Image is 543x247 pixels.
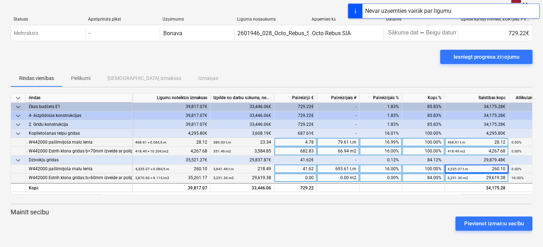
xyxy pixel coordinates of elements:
[213,167,234,171] small: 3,641.46 t.m
[317,93,360,102] div: Pašreizējais #
[317,129,360,138] div: -
[135,176,169,180] small: 3,870.60 × 9.11€ / m2
[312,17,380,22] div: Apņemies kā
[511,149,521,153] small: 0.00%
[448,165,505,173] div: 260.10
[445,183,509,192] div: 34,175.28
[448,140,465,144] small: 468.61 t.m
[274,173,317,182] div: 0.00
[448,167,468,171] small: 4,335.07 t.m
[402,93,445,102] div: Kopā %
[317,102,360,111] div: -
[71,75,90,82] p: Pielikumi
[317,165,360,173] div: 693.61 t.m
[274,156,317,165] div: 41.62€
[210,111,274,120] div: 33,446.06€
[89,30,90,37] div: -
[317,147,360,156] div: 66.94 m2
[135,147,207,156] div: 4,267.68
[312,30,351,37] div: Octo Rebus SIA
[135,165,207,173] div: 260.10
[402,129,445,138] div: 100.00%
[360,93,402,102] div: Pašreizējais %
[237,17,306,22] div: Līguma nosaukums
[210,120,274,129] div: 33,446.06€
[317,173,360,182] div: 0.00 m2
[29,156,129,165] div: Dzīvokļu grīdas
[14,94,22,102] span: keyboard_arrow_down
[448,173,505,182] div: 29,619.38
[360,129,402,138] div: 16.01%
[26,93,132,102] div: rindas
[317,120,360,129] div: -
[135,140,166,144] small: 468.61 × 0.06€ / t.m
[237,30,445,37] div: 2601946_028_Octo_Rebus_SIA_20250613_Ligums_Estrik_2025-2_VG24_1karta.pdf
[274,120,317,129] div: 729.22€
[360,102,402,111] div: 1.83%
[213,147,271,156] div: 3,584.85
[454,52,519,61] div: Iesniegt progresa ziņojumu
[132,102,210,111] div: 39,817.07€
[365,7,451,15] div: Nevar uzņemties vairāk par līgumu
[317,156,360,165] div: -
[386,17,455,22] div: Datums
[440,50,532,64] button: Iesniegt progresa ziņojumu
[448,176,468,180] small: 3,251.30 m2
[402,102,445,111] div: 85.83%
[360,165,402,173] div: 16.00%
[402,120,445,129] div: 85.83%
[402,147,445,156] div: 100.00%
[19,75,54,82] p: Rindas vienības
[360,138,402,147] div: 16.99%
[135,149,169,153] small: 418.40 × 10.20€ / m2
[445,129,509,138] div: 4,295.80€
[29,120,129,129] div: 2. Grīdu konstrukcija
[402,165,445,173] div: 100.00%
[135,138,207,147] div: 28.12
[274,102,317,111] div: 729.22€
[213,173,271,182] div: 29,619.38
[420,31,424,35] div: -
[135,167,169,171] small: 4,335.07 × 0.06€ / t.m
[386,28,420,38] input: Sākuma datums
[424,28,458,38] input: Beigu datums
[317,111,360,120] div: -
[29,129,129,138] div: Koplietošanas telpu grīdas
[132,156,210,165] div: 35,521.27€
[29,138,129,147] div: W442000 pašlīmējoša malu lenta
[14,112,22,120] span: keyboard_arrow_down
[163,30,182,37] div: Bonava
[445,156,509,165] div: 29,879.48€
[14,120,22,129] span: keyboard_arrow_down
[511,140,521,144] small: 0.00%
[455,216,532,231] button: Pievienot izmaiņu secību
[213,176,234,180] small: 3,251.30 m2
[511,167,521,171] small: 0.00%
[132,93,210,102] div: Līgumā noteiktās izmaksas
[402,156,445,165] div: 84.12%
[213,165,271,173] div: 218.49
[29,165,129,173] div: W442000 pašlīmējoša malu lenta
[213,149,231,153] small: 351.46 m2
[360,173,402,182] div: 0.00%
[274,129,317,138] div: 687.61€
[402,173,445,182] div: 84.00%
[213,184,271,193] div: 33,446.06
[88,17,157,22] div: Apstiprināts plkst
[135,173,207,182] div: 35,261.17
[360,147,402,156] div: 16.00%
[14,103,22,111] span: keyboard_arrow_down
[274,147,317,156] div: 682.83
[210,102,274,111] div: 33,446.06€
[464,219,524,228] div: Pievienot izmaiņu secību
[445,111,509,120] div: 34,175.28€
[132,129,210,138] div: 4,295.80€
[29,111,129,120] div: 4- Aizpildošās konstrukcijas
[274,111,317,120] div: 729.22€
[210,129,274,138] div: 3,608.19€
[14,156,22,165] span: keyboard_arrow_down
[402,138,445,147] div: 100.00%
[461,17,530,22] div: Izpilde kārtējā mēnesī, EUR (bez PVN)
[135,184,207,193] div: 39,817.07
[29,173,129,182] div: W442000 Estrih klona grīdas b=60mm izveide ar polipropilena šķiedru (180g/0,2m3)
